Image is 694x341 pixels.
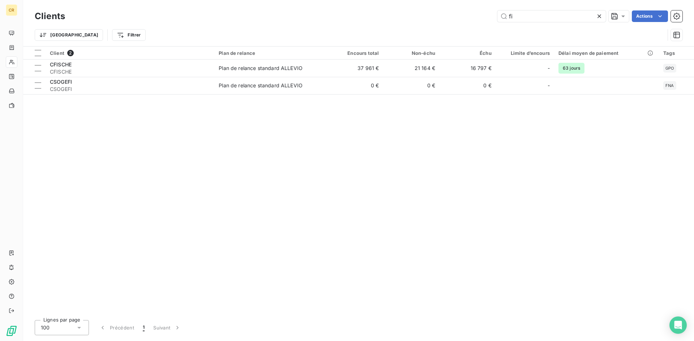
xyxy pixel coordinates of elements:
[50,50,64,56] span: Client
[327,77,384,94] td: 0 €
[665,83,674,88] span: FNA
[67,50,74,56] span: 2
[383,60,440,77] td: 21 164 €
[35,10,65,23] h3: Clients
[548,82,550,89] span: -
[95,320,138,335] button: Précédent
[669,316,687,334] div: Open Intercom Messenger
[112,29,145,41] button: Filtrer
[500,50,550,56] div: Limite d’encours
[444,50,492,56] div: Échu
[50,79,72,85] span: CSOGEFI
[632,10,668,22] button: Actions
[143,324,145,331] span: 1
[138,320,149,335] button: 1
[149,320,185,335] button: Suivant
[663,50,690,56] div: Tags
[219,50,322,56] div: Plan de relance
[383,77,440,94] td: 0 €
[6,325,17,337] img: Logo LeanPay
[331,50,379,56] div: Encours total
[219,82,303,89] div: Plan de relance standard ALLEVIO
[440,77,496,94] td: 0 €
[387,50,435,56] div: Non-échu
[327,60,384,77] td: 37 961 €
[548,65,550,72] span: -
[665,66,674,70] span: GPO
[35,29,103,41] button: [GEOGRAPHIC_DATA]
[50,61,72,67] span: CFISCHE
[6,4,17,16] div: CR
[50,68,210,75] span: CFISCHE
[440,60,496,77] td: 16 797 €
[50,86,210,93] span: CSOGEFI
[558,50,655,56] div: Délai moyen de paiement
[558,63,584,74] span: 63 jours
[41,324,50,331] span: 100
[219,65,303,72] div: Plan de relance standard ALLEVIO
[497,10,606,22] input: Rechercher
